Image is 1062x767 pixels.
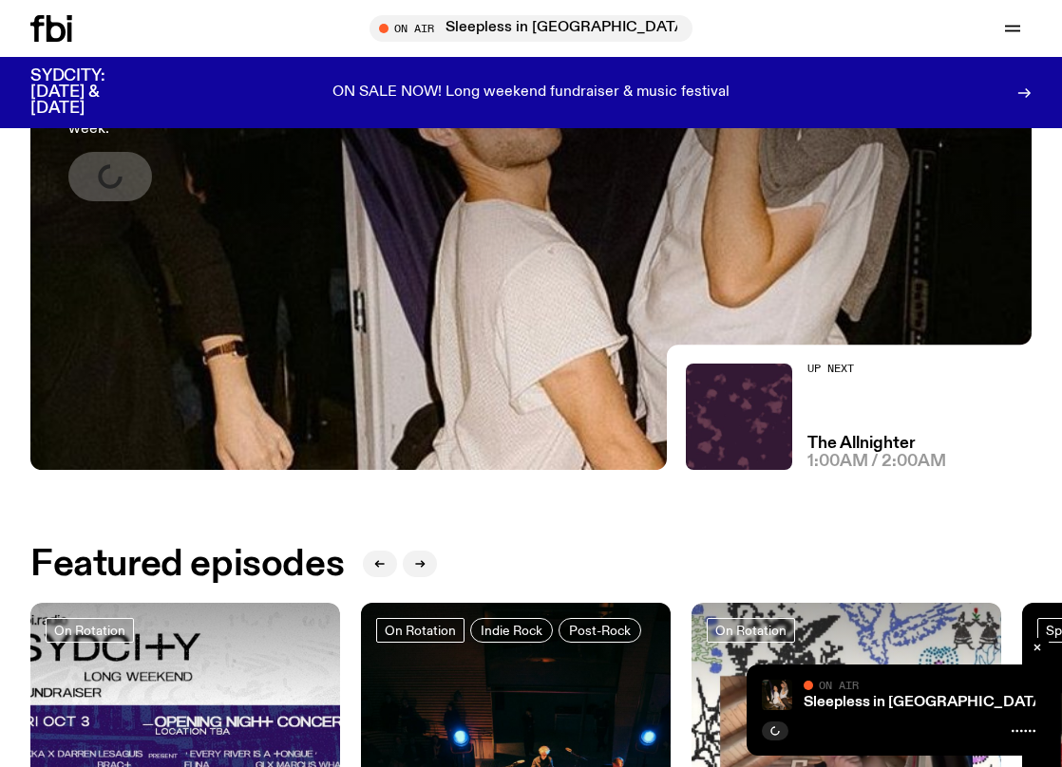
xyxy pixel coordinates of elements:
[636,84,649,100] span: m
[804,695,1048,710] a: Sleepless in [GEOGRAPHIC_DATA]
[401,84,412,100] span: N
[359,84,369,100] span: S
[807,436,916,452] a: The Allnighter
[30,68,152,117] h3: SYDCITY: [DATE] & [DATE]
[68,76,538,137] span: or in a on a
[54,623,125,637] span: On Rotation
[807,454,946,470] span: 1:00am / 2:00am
[446,84,454,100] span: L
[636,84,677,100] span: usic
[550,84,572,100] span: fun
[68,122,81,137] span: w
[707,618,795,643] a: On Rotation
[681,84,730,100] span: stival
[470,618,553,643] a: Indie Rock
[481,623,542,637] span: Indie Rock
[359,84,397,100] span: ALE
[401,84,442,100] span: OW!
[681,84,694,100] span: fe
[446,84,480,100] span: ong
[569,623,631,637] span: Post-Rock
[332,84,730,100] span: ON &
[30,548,344,582] h2: Featured episodes
[484,84,504,100] span: we
[376,618,465,643] a: On Rotation
[385,623,456,637] span: On Rotation
[484,84,546,100] span: ekend
[715,623,787,637] span: On Rotation
[46,618,134,643] a: On Rotation
[550,84,619,100] span: draiser
[819,679,859,691] span: On Air
[370,15,692,42] button: On AirSleepless in [GEOGRAPHIC_DATA]
[762,680,792,710] img: Marcus Whale is on the left, bent to his knees and arching back with a gleeful look his face He i...
[559,618,641,643] a: Post-Rock
[68,122,109,137] span: eek.
[807,364,946,374] h2: Up Next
